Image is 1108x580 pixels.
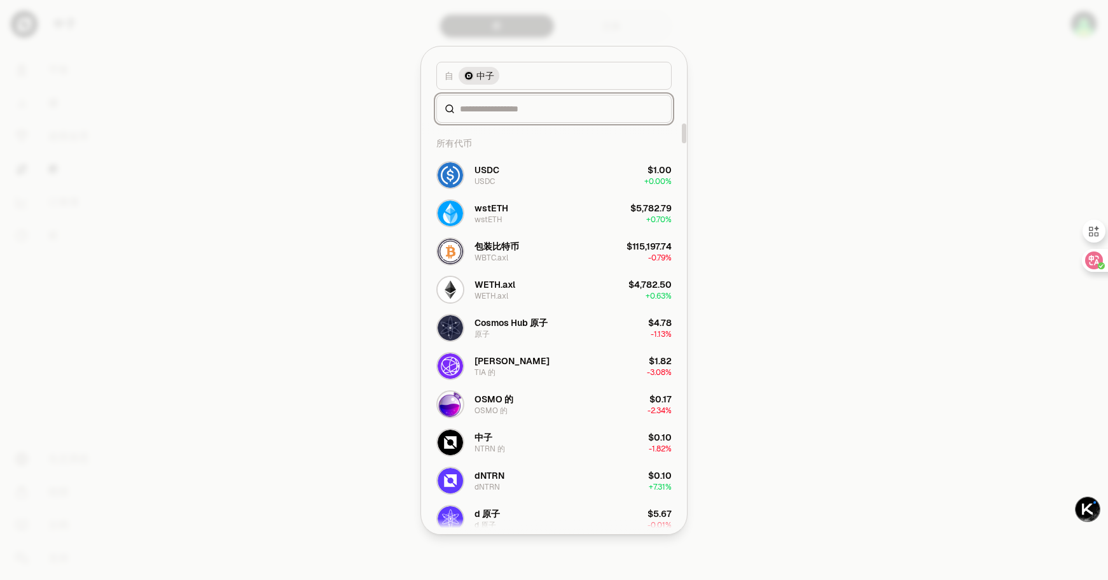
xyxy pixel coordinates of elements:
[627,240,672,253] div: $115,197.74
[474,393,513,405] font: OSMO 的
[438,353,463,379] img: TIA Logo
[648,253,672,263] span: -0.79%
[646,291,672,301] span: + 0.63%
[438,430,463,455] img: NTRN Logo
[429,271,679,309] button: WETH.axl LogoWETH.axlWETH.axl$4,782.50+0.63%
[648,469,672,482] div: $0.10
[474,329,490,339] font: 原子
[476,70,494,81] font: 中子
[429,423,679,462] button: NTRN Logo中子NTRN 的$0.10-1.82%
[474,164,499,176] div: USDC
[429,462,679,500] button: dNTRN LogodNTRNdNTRN$0.10+7.31%
[474,253,508,263] div: WBTC.axl
[474,215,502,225] div: wstETH
[644,176,672,187] span: + 0.00%
[649,444,672,454] span: -1.82%
[436,62,672,90] button: 自Neutron Logo中子
[436,138,472,149] font: 所有代币
[474,241,519,252] font: 包装比特币
[630,202,672,215] div: $5,782.79
[474,444,505,454] font: NTRN 的
[464,71,474,81] img: Neutron Logo
[429,309,679,347] button: ATOM LogoCosmos Hub 原子原子$4.78-1.13%
[438,162,463,188] img: USDC Logo
[648,431,672,444] div: $0.10
[474,278,515,291] div: WETH.axl
[647,164,672,176] div: $1.00
[474,367,495,378] font: TIA 的
[474,508,500,520] font: d 原子
[649,482,672,492] span: + 7.31%
[646,215,672,225] span: + 0.70%
[429,194,679,232] button: wstETH LogowstETHwstETH$5,782.79+0.70%
[474,432,492,443] font: 中子
[649,355,672,367] div: $1.82
[438,506,463,532] img: dATOM Logo
[429,347,679,385] button: TIA Logo[PERSON_NAME]TIA 的$1.82-3.08%
[445,70,454,81] font: 自
[438,277,463,302] img: WETH.axl Logo
[651,329,672,339] span: -1.13%
[429,156,679,194] button: USDC LogoUSDCUSDC$1.00+0.00%
[647,520,672,530] span: -0.01%
[474,355,550,367] font: [PERSON_NAME]
[648,316,672,329] div: $4.78
[474,406,508,416] font: OSMO 的
[474,469,504,482] div: dNTRN
[649,393,672,406] div: $0.17
[429,385,679,423] button: OSMO LogoOSMO 的OSMO 的$0.17-2.34%
[647,406,672,416] span: -2.34%
[474,520,496,530] font: d 原子
[429,232,679,271] button: WBTC.axl Logo包装比特币WBTC.axl$115,197.74-0.79%
[474,291,508,301] div: WETH.axl
[474,482,500,492] div: dNTRN
[438,201,463,226] img: wstETH Logo
[438,392,463,417] img: OSMO Logo
[647,367,672,378] span: -3.08%
[647,507,672,520] div: $5.67
[474,202,508,215] div: wstETH
[438,315,463,341] img: ATOM Logo
[474,317,548,329] font: Cosmos Hub 原子
[474,176,495,187] div: USDC
[438,239,463,264] img: WBTC.axl Logo
[429,500,679,538] button: dATOM Logod 原子d 原子$5.67-0.01%
[438,468,463,493] img: dNTRN Logo
[628,278,672,291] div: $4,782.50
